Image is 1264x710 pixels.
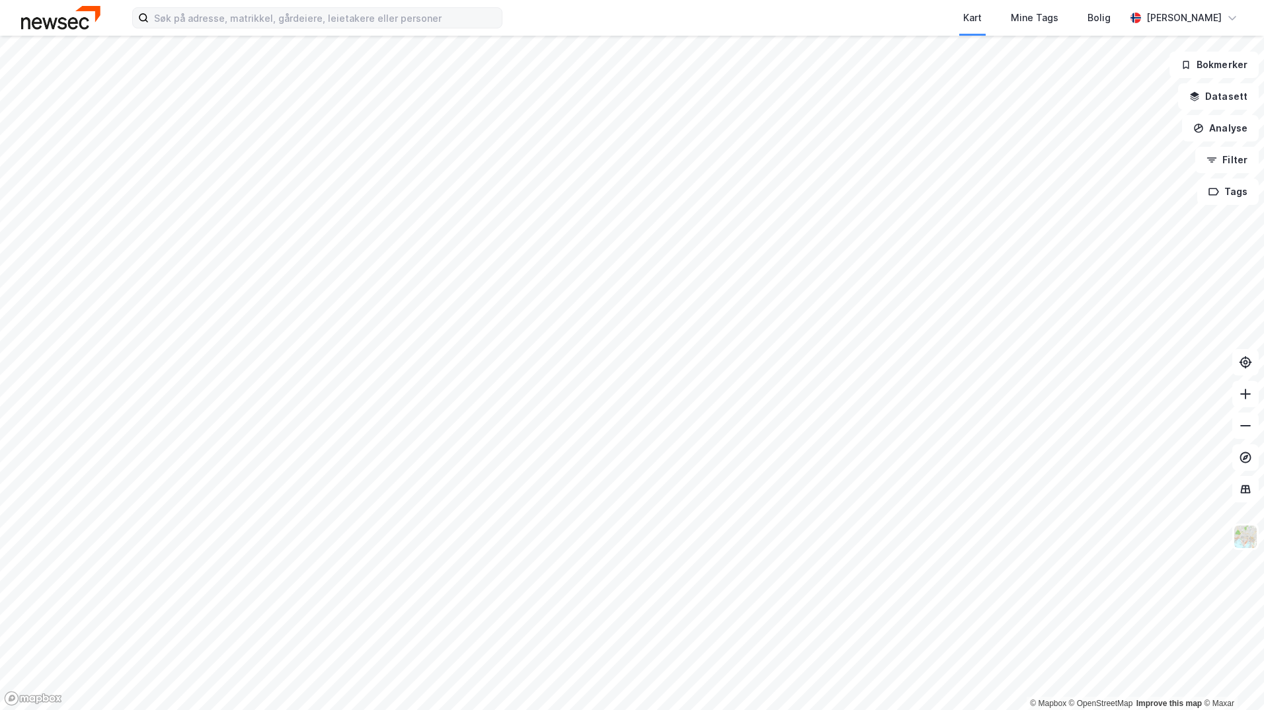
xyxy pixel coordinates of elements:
div: Bolig [1087,10,1111,26]
div: Kontrollprogram for chat [1198,647,1264,710]
input: Søk på adresse, matrikkel, gårdeiere, leietakere eller personer [149,8,502,28]
img: newsec-logo.f6e21ccffca1b3a03d2d.png [21,6,100,29]
div: [PERSON_NAME] [1146,10,1222,26]
div: Kart [963,10,982,26]
div: Mine Tags [1011,10,1058,26]
iframe: Chat Widget [1198,647,1264,710]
